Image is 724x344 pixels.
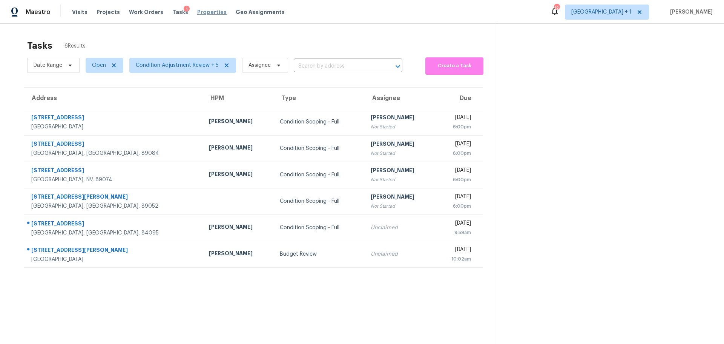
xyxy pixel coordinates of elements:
div: Condition Scoping - Full [280,171,359,179]
div: [PERSON_NAME] [209,144,268,153]
div: Condition Scoping - Full [280,197,359,205]
div: Not Started [371,202,429,210]
div: [DATE] [441,114,471,123]
div: [GEOGRAPHIC_DATA] [31,123,197,131]
span: Create a Task [429,62,480,70]
span: Projects [97,8,120,16]
div: Condition Scoping - Full [280,145,359,152]
span: Geo Assignments [236,8,285,16]
input: Search by address [294,60,381,72]
div: Unclaimed [371,250,429,258]
div: [STREET_ADDRESS] [31,167,197,176]
span: Work Orders [129,8,163,16]
span: [PERSON_NAME] [667,8,713,16]
div: 9:59am [441,229,471,236]
div: [GEOGRAPHIC_DATA], NV, 89074 [31,176,197,184]
div: [PERSON_NAME] [209,250,268,259]
div: [GEOGRAPHIC_DATA], [GEOGRAPHIC_DATA], 84095 [31,229,197,237]
div: 6:00pm [441,150,471,157]
span: Maestro [26,8,51,16]
div: 6:00pm [441,123,471,131]
div: [STREET_ADDRESS] [31,140,197,150]
div: [PERSON_NAME] [209,223,268,233]
div: [PERSON_NAME] [371,193,429,202]
th: HPM [203,88,274,109]
span: Visits [72,8,87,16]
button: Create a Task [425,57,483,75]
div: [STREET_ADDRESS] [31,220,197,229]
span: Condition Adjustment Review + 5 [136,62,219,69]
div: [STREET_ADDRESS][PERSON_NAME] [31,193,197,202]
div: Condition Scoping - Full [280,224,359,231]
div: [DATE] [441,193,471,202]
span: Properties [197,8,227,16]
div: 6:00pm [441,176,471,184]
div: [STREET_ADDRESS][PERSON_NAME] [31,246,197,256]
div: [DATE] [441,140,471,150]
div: [STREET_ADDRESS] [31,114,197,123]
div: Unclaimed [371,224,429,231]
span: [GEOGRAPHIC_DATA] + 1 [571,8,632,16]
div: [PERSON_NAME] [371,140,429,150]
div: [GEOGRAPHIC_DATA] [31,256,197,263]
div: Not Started [371,150,429,157]
button: Open [393,61,403,72]
th: Assignee [365,88,436,109]
div: 12 [554,5,559,12]
span: 6 Results [64,42,86,50]
div: [PERSON_NAME] [209,117,268,127]
span: Date Range [34,62,62,69]
div: Budget Review [280,250,359,258]
div: [DATE] [441,219,471,229]
div: [PERSON_NAME] [209,170,268,180]
div: Condition Scoping - Full [280,118,359,126]
div: [DATE] [441,167,471,176]
div: 1 [184,6,190,13]
div: Not Started [371,176,429,184]
div: [DATE] [441,246,471,255]
div: [PERSON_NAME] [371,114,429,123]
div: 6:00pm [441,202,471,210]
span: Tasks [172,9,188,15]
th: Type [274,88,365,109]
div: Not Started [371,123,429,131]
th: Address [24,88,203,109]
div: [PERSON_NAME] [371,167,429,176]
span: Open [92,62,106,69]
th: Due [435,88,483,109]
div: 10:02am [441,255,471,263]
h2: Tasks [27,42,52,49]
div: [GEOGRAPHIC_DATA], [GEOGRAPHIC_DATA], 89084 [31,150,197,157]
div: [GEOGRAPHIC_DATA], [GEOGRAPHIC_DATA], 89052 [31,202,197,210]
span: Assignee [248,62,271,69]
